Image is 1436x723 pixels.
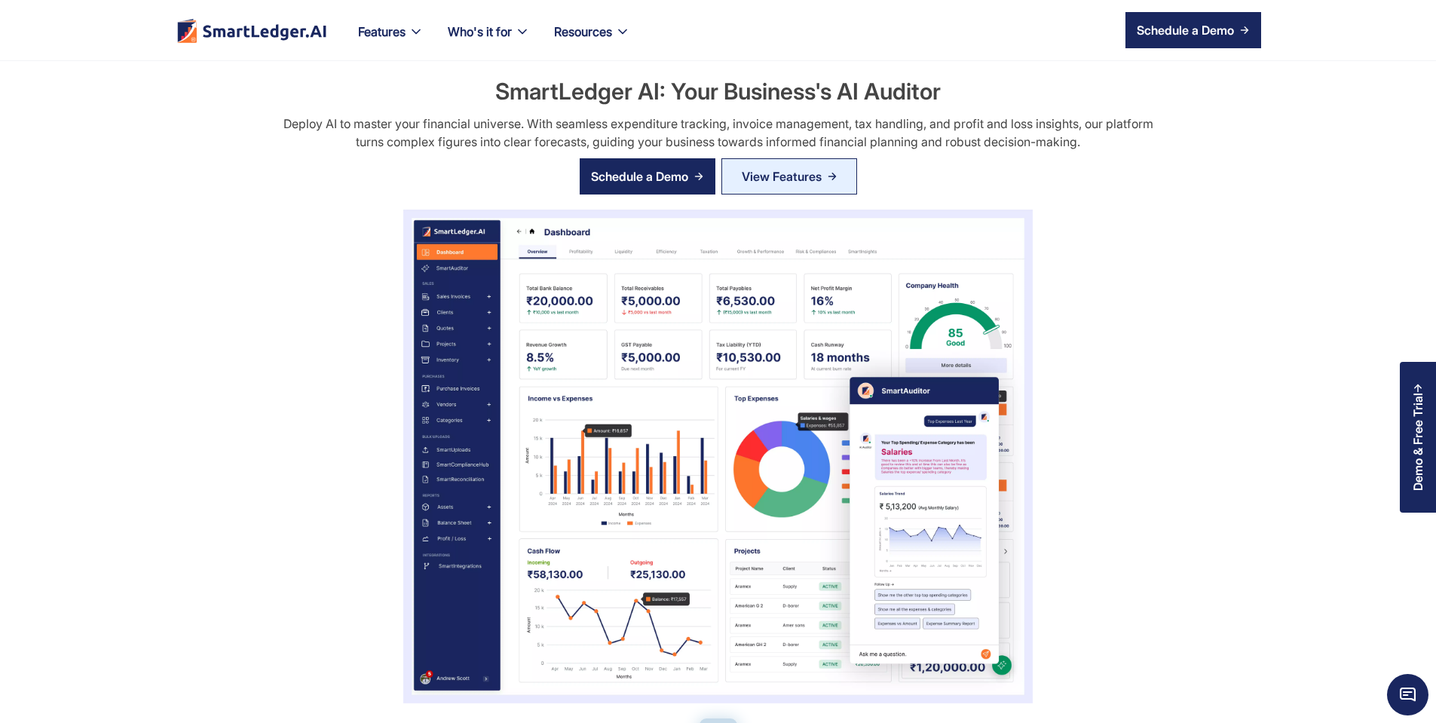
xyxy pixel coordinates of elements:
a: Schedule a Demo [1125,12,1261,48]
a: home [176,18,328,43]
a: View Features [721,158,857,195]
h2: SmartLedger AI: Your Business's AI Auditor [495,75,941,107]
img: arrow right icon [694,172,703,181]
img: footer logo [176,18,328,43]
div: Who's it for [436,21,542,60]
div: Demo & Free Trial [1411,393,1425,491]
div: Deploy AI to master your financial universe. With seamless expenditure tracking, invoice manageme... [272,115,1164,151]
div: Features [358,21,406,42]
div: Schedule a Demo [591,167,688,185]
span: Chat Widget [1387,674,1428,715]
div: Who's it for [448,21,512,42]
div: Features [346,21,436,60]
div: Resources [554,21,612,42]
a: Schedule a Demo [580,158,715,195]
img: Arrow Right Blue [828,172,837,181]
div: View Features [742,164,822,188]
div: Schedule a Demo [1137,21,1234,39]
div: Resources [542,21,642,60]
img: arrow right icon [1240,26,1249,35]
